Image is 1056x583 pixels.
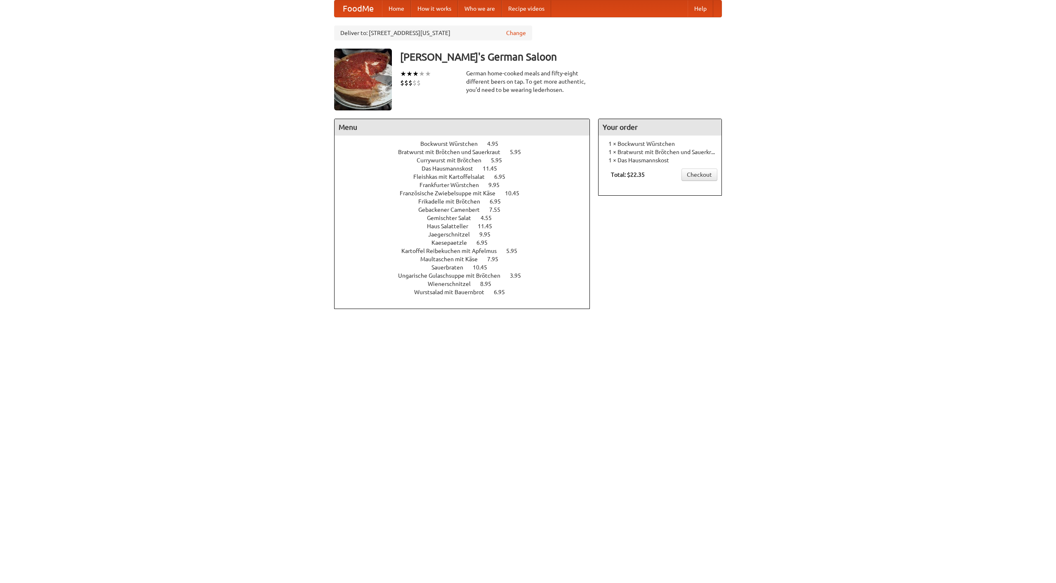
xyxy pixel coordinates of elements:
li: $ [417,78,421,87]
a: Recipe videos [502,0,551,17]
li: 1 × Bratwurst mit Brötchen und Sauerkraut [603,148,717,156]
span: Das Hausmannskost [422,165,481,172]
li: ★ [400,69,406,78]
span: Frikadelle mit Brötchen [418,198,488,205]
h4: Your order [599,119,721,136]
span: Gebackener Camenbert [418,206,488,213]
span: 7.55 [489,206,509,213]
span: 6.95 [490,198,509,205]
a: Das Hausmannskost 11.45 [422,165,512,172]
span: Französische Zwiebelsuppe mit Käse [400,190,504,197]
a: Wienerschnitzel 8.95 [428,281,507,287]
a: Sauerbraten 10.45 [431,264,502,271]
b: Total: $22.35 [611,171,645,178]
a: Frikadelle mit Brötchen 6.95 [418,198,516,205]
li: $ [400,78,404,87]
img: angular.jpg [334,49,392,110]
span: 5.95 [510,149,529,155]
span: 5.95 [491,157,510,164]
div: Deliver to: [STREET_ADDRESS][US_STATE] [334,26,532,40]
li: ★ [419,69,425,78]
li: ★ [425,69,431,78]
span: Kaesepaetzle [431,239,475,246]
li: ★ [412,69,419,78]
a: Who we are [458,0,502,17]
span: Maultaschen mit Käse [420,256,486,262]
a: Gemischter Salat 4.55 [427,215,507,221]
a: Französische Zwiebelsuppe mit Käse 10.45 [400,190,535,197]
li: 1 × Bockwurst Würstchen [603,140,717,148]
span: 9.95 [488,182,508,188]
li: $ [408,78,412,87]
span: Currywurst mit Brötchen [417,157,490,164]
span: 11.45 [478,223,500,229]
li: ★ [406,69,412,78]
span: Fleishkas mit Kartoffelsalat [413,173,493,180]
span: 7.95 [487,256,507,262]
a: Fleishkas mit Kartoffelsalat 6.95 [413,173,521,180]
span: Sauerbraten [431,264,471,271]
a: How it works [411,0,458,17]
span: Bockwurst Würstchen [420,140,486,147]
div: German home-cooked meals and fifty-eight different beers on tap. To get more authentic, you'd nee... [466,69,590,94]
span: 4.95 [487,140,507,147]
a: Home [382,0,411,17]
a: Change [506,29,526,37]
span: 6.95 [494,289,513,295]
span: Wienerschnitzel [428,281,479,287]
a: Ungarische Gulaschsuppe mit Brötchen 3.95 [398,272,536,279]
span: 4.55 [481,215,500,221]
a: Gebackener Camenbert 7.55 [418,206,516,213]
span: Frankfurter Würstchen [420,182,487,188]
a: Bratwurst mit Brötchen und Sauerkraut 5.95 [398,149,536,155]
h3: [PERSON_NAME]'s German Saloon [400,49,722,65]
span: 6.95 [494,173,514,180]
span: 6.95 [476,239,496,246]
span: 10.45 [505,190,528,197]
span: Kartoffel Reibekuchen mit Apfelmus [401,248,505,254]
span: Jaegerschnitzel [428,231,478,238]
a: Help [688,0,713,17]
span: Ungarische Gulaschsuppe mit Brötchen [398,272,509,279]
span: 11.45 [483,165,505,172]
h4: Menu [335,119,589,136]
a: Checkout [681,169,717,181]
a: FoodMe [335,0,382,17]
span: 5.95 [506,248,526,254]
a: Maultaschen mit Käse 7.95 [420,256,514,262]
span: Haus Salatteller [427,223,476,229]
a: Bockwurst Würstchen 4.95 [420,140,514,147]
span: 10.45 [473,264,495,271]
li: $ [404,78,408,87]
a: Haus Salatteller 11.45 [427,223,507,229]
span: Bratwurst mit Brötchen und Sauerkraut [398,149,509,155]
a: Wurstsalad mit Bauernbrot 6.95 [414,289,520,295]
a: Frankfurter Würstchen 9.95 [420,182,515,188]
a: Jaegerschnitzel 9.95 [428,231,506,238]
span: 3.95 [510,272,529,279]
li: 1 × Das Hausmannskost [603,156,717,164]
li: $ [412,78,417,87]
a: Currywurst mit Brötchen 5.95 [417,157,517,164]
span: Gemischter Salat [427,215,479,221]
span: 9.95 [479,231,499,238]
a: Kaesepaetzle 6.95 [431,239,503,246]
span: Wurstsalad mit Bauernbrot [414,289,493,295]
span: 8.95 [480,281,500,287]
a: Kartoffel Reibekuchen mit Apfelmus 5.95 [401,248,533,254]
